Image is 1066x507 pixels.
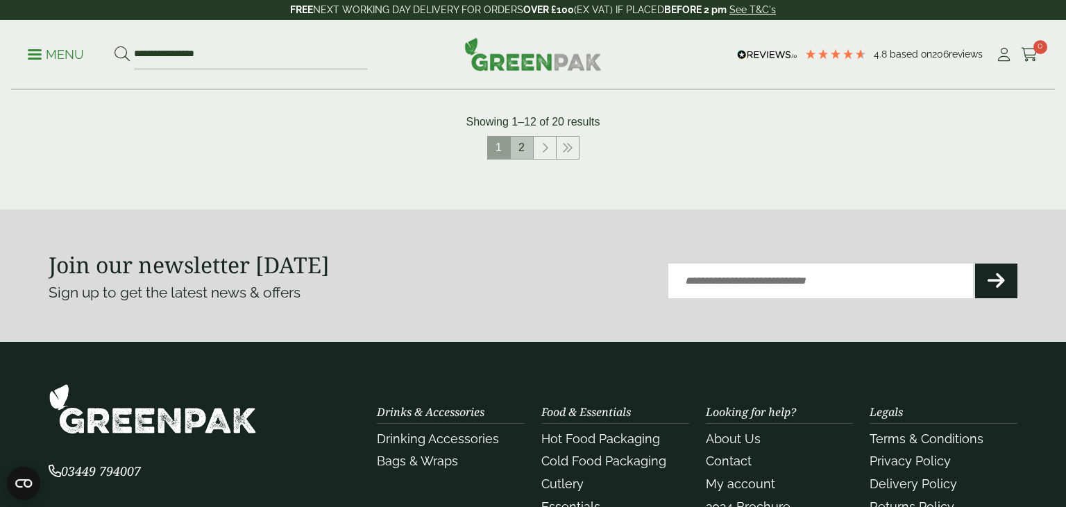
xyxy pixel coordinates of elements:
[706,454,752,468] a: Contact
[870,454,951,468] a: Privacy Policy
[49,465,141,479] a: 03449 794007
[664,4,727,15] strong: BEFORE 2 pm
[49,463,141,479] span: 03449 794007
[7,467,40,500] button: Open CMP widget
[870,476,957,491] a: Delivery Policy
[706,431,761,446] a: About Us
[49,282,484,304] p: Sign up to get the latest news & offers
[290,4,313,15] strong: FREE
[890,49,932,60] span: Based on
[28,46,84,63] p: Menu
[932,49,949,60] span: 206
[523,4,574,15] strong: OVER £100
[28,46,84,60] a: Menu
[511,137,533,159] a: 2
[804,48,867,60] div: 4.79 Stars
[1021,44,1038,65] a: 0
[870,431,983,446] a: Terms & Conditions
[706,476,775,491] a: My account
[737,50,797,60] img: REVIEWS.io
[541,431,660,446] a: Hot Food Packaging
[1021,48,1038,62] i: Cart
[541,476,584,491] a: Cutlery
[488,137,510,159] span: 1
[464,37,602,71] img: GreenPak Supplies
[49,384,257,434] img: GreenPak Supplies
[49,250,330,280] strong: Join our newsletter [DATE]
[377,431,499,446] a: Drinking Accessories
[729,4,776,15] a: See T&C's
[377,454,458,468] a: Bags & Wraps
[949,49,983,60] span: reviews
[541,454,666,468] a: Cold Food Packaging
[995,48,1013,62] i: My Account
[874,49,890,60] span: 4.8
[1033,40,1047,54] span: 0
[466,114,600,130] p: Showing 1–12 of 20 results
